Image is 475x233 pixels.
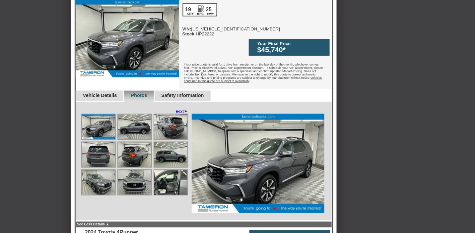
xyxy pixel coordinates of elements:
[185,7,192,13] div: 19
[179,58,332,89] div: *Your price quote is valid for 1 days from receipt, or on the last day of the month, whichever co...
[176,109,188,114] a: next►
[182,26,191,31] b: VIN:
[82,115,115,139] img: Image.aspx
[182,31,196,36] b: Stock:
[257,41,326,46] div: Your Final Price
[118,170,151,195] img: Image.aspx
[83,93,117,98] a: Vehicle Details
[82,142,115,167] img: Image.aspx
[182,3,280,36] div: [US_VEHICLE_IDENTIFICATION_NUMBER] HP22222
[131,93,147,98] a: Photos
[192,114,324,213] img: Image.aspx
[154,115,187,139] img: Image.aspx
[184,109,188,114] span: ►
[154,170,187,195] img: Image.aspx
[205,7,212,13] div: 25
[82,170,115,195] img: Image.aspx
[77,222,109,226] a: See Less Details ▲
[118,115,151,139] img: Image.aspx
[118,142,151,167] img: Image.aspx
[161,93,204,98] a: Safety Information
[257,46,326,54] div: $45,740*
[184,76,322,83] u: Vehicles contained in this quote are subject to availability
[154,142,187,167] img: Image.aspx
